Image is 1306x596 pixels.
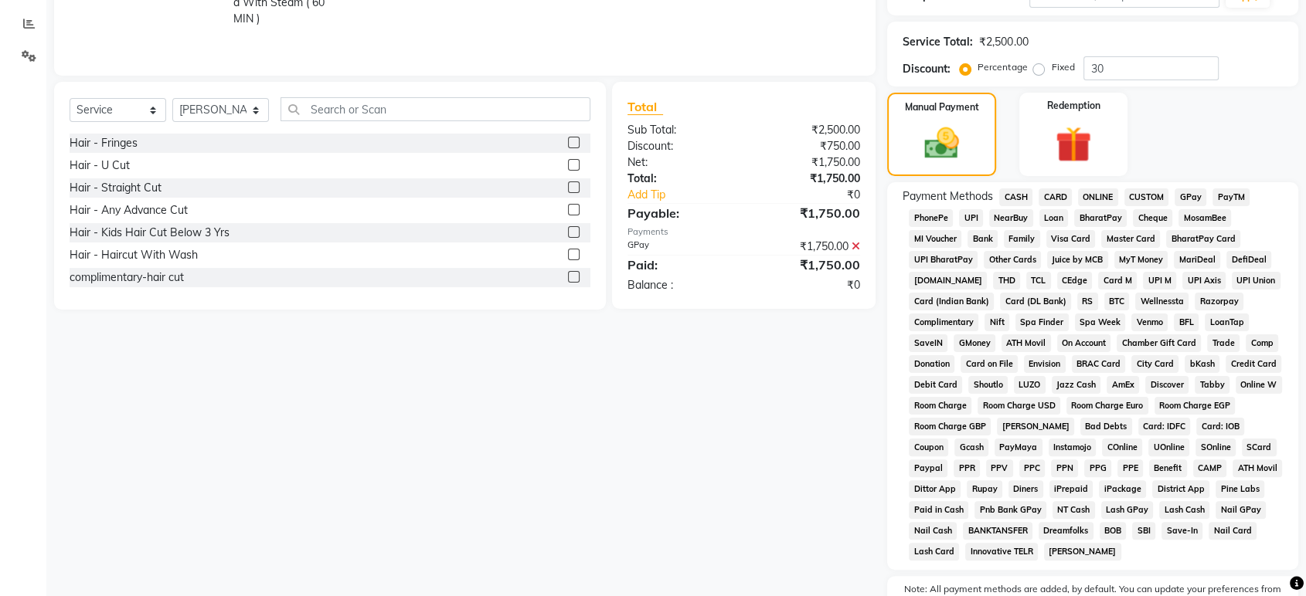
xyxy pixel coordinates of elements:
div: ₹1,750.00 [744,239,872,255]
span: NearBuy [989,209,1033,227]
span: Innovative TELR [965,543,1038,560]
span: Shoutlo [968,376,1008,394]
span: Debit Card [909,376,962,394]
span: PhonePe [909,209,953,227]
span: Lash GPay [1101,501,1154,519]
span: Jazz Cash [1052,376,1101,394]
span: Instamojo [1049,439,1097,456]
span: Room Charge Euro [1066,397,1148,415]
span: AmEx [1107,376,1139,394]
span: iPackage [1099,480,1146,498]
span: Save-In [1161,522,1202,540]
div: Service Total: [903,34,973,50]
span: Benefit [1149,459,1187,477]
span: Nail Cash [909,522,957,540]
span: Donation [909,355,954,373]
span: GMoney [954,334,995,352]
div: Discount: [616,138,744,154]
span: Dreamfolks [1039,522,1093,540]
span: Nift [985,313,1009,331]
span: Pnb Bank GPay [974,501,1046,519]
div: Payments [627,225,860,239]
span: BANKTANSFER [963,522,1032,540]
span: Card: IOB [1196,418,1244,435]
div: ₹750.00 [744,138,872,154]
span: CAMP [1193,459,1227,477]
div: Net: [616,154,744,171]
span: UPI Union [1232,272,1280,290]
span: Comp [1246,334,1278,352]
span: Card M [1098,272,1137,290]
span: PPG [1084,459,1111,477]
span: Venmo [1131,313,1168,331]
span: Loan [1039,209,1069,227]
span: PayTM [1212,188,1250,206]
span: NT Cash [1053,501,1095,519]
span: Room Charge GBP [909,418,991,435]
span: Card (DL Bank) [1000,293,1071,310]
span: UPI Axis [1182,272,1226,290]
span: Wellnessta [1135,293,1189,310]
span: Total [627,99,663,115]
div: Balance : [616,277,744,293]
span: MyT Money [1114,251,1168,269]
span: Online W [1236,376,1282,394]
span: Master Card [1101,230,1160,248]
span: Juice by MCB [1047,251,1108,269]
span: BFL [1174,313,1199,331]
div: ₹2,500.00 [744,122,872,138]
div: Hair - Haircut With Wash [70,247,198,263]
span: Envision [1024,355,1066,373]
span: SaveIN [909,334,947,352]
span: UPI BharatPay [909,251,978,269]
span: DefiDeal [1226,251,1271,269]
span: Bank [968,230,998,248]
span: Paid in Cash [909,501,968,519]
span: LoanTap [1205,313,1249,331]
span: LUZO [1014,376,1046,394]
span: Diners [1008,480,1043,498]
span: Bad Debts [1080,418,1132,435]
span: BharatPay [1074,209,1127,227]
span: Coupon [909,439,948,456]
div: Sub Total: [616,122,744,138]
span: PPC [1019,459,1046,477]
span: PPV [986,459,1013,477]
span: Discover [1145,376,1189,394]
span: CUSTOM [1124,188,1169,206]
div: Hair - Straight Cut [70,180,162,196]
span: Rupay [967,480,1002,498]
span: ATH Movil [1002,334,1051,352]
span: District App [1152,480,1209,498]
span: Razorpay [1195,293,1243,310]
span: SBI [1132,522,1155,540]
span: Nail GPay [1216,501,1266,519]
span: BRAC Card [1072,355,1126,373]
span: iPrepaid [1049,480,1093,498]
div: Hair - Any Advance Cut [70,202,188,218]
span: Paypal [909,459,947,477]
span: Nail Card [1209,522,1257,540]
span: Other Cards [984,251,1041,269]
span: CARD [1039,188,1072,206]
span: Lash Cash [1159,501,1209,519]
span: THD [993,272,1020,290]
img: _gift.svg [1044,122,1102,167]
span: Credit Card [1226,355,1281,373]
div: Payable: [616,204,744,222]
span: Room Charge EGP [1155,397,1236,415]
span: ATH Movil [1233,459,1282,477]
span: PPE [1117,459,1143,477]
span: CASH [999,188,1032,206]
span: Room Charge USD [978,397,1060,415]
span: Cheque [1133,209,1172,227]
span: SOnline [1195,439,1236,456]
span: SCard [1242,439,1277,456]
span: [PERSON_NAME] [1044,543,1121,560]
span: UOnline [1148,439,1189,456]
div: Hair - Fringes [70,135,138,151]
span: Card (Indian Bank) [909,293,994,310]
span: UPI M [1143,272,1176,290]
span: City Card [1131,355,1178,373]
span: GPay [1175,188,1206,206]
